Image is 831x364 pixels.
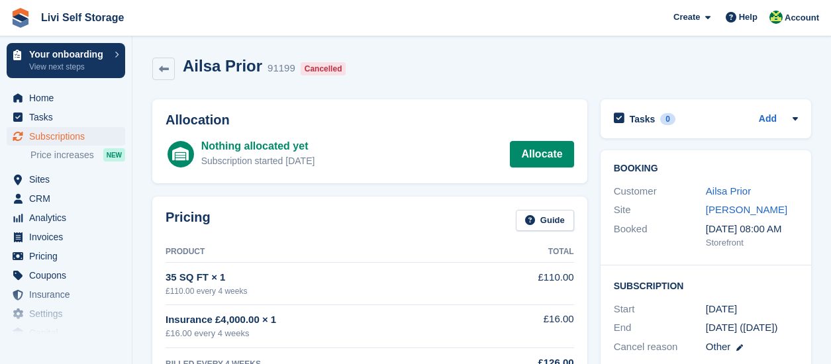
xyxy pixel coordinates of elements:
[510,141,573,167] a: Allocate
[29,266,109,285] span: Coupons
[474,263,574,304] td: £110.00
[706,236,798,250] div: Storefront
[614,340,706,355] div: Cancel reason
[706,204,787,215] a: [PERSON_NAME]
[29,304,109,323] span: Settings
[614,302,706,317] div: Start
[166,312,474,328] div: Insurance £4,000.00 × 1
[201,138,315,154] div: Nothing allocated yet
[29,285,109,304] span: Insurance
[614,279,798,292] h2: Subscription
[29,189,109,208] span: CRM
[7,208,125,227] a: menu
[166,270,474,285] div: 35 SQ FT × 1
[7,285,125,304] a: menu
[29,324,109,342] span: Capital
[614,163,798,174] h2: Booking
[630,113,656,125] h2: Tasks
[739,11,758,24] span: Help
[183,57,262,75] h2: Ailsa Prior
[29,127,109,146] span: Subscriptions
[29,50,108,59] p: Your onboarding
[474,242,574,263] th: Total
[785,11,819,24] span: Account
[7,304,125,323] a: menu
[706,341,731,352] span: Other
[660,113,675,125] div: 0
[7,189,125,208] a: menu
[7,108,125,126] a: menu
[614,203,706,218] div: Site
[30,148,125,162] a: Price increases NEW
[7,324,125,342] a: menu
[673,11,700,24] span: Create
[36,7,129,28] a: Livi Self Storage
[7,228,125,246] a: menu
[614,320,706,336] div: End
[166,113,574,128] h2: Allocation
[29,247,109,265] span: Pricing
[201,154,315,168] div: Subscription started [DATE]
[7,89,125,107] a: menu
[268,61,295,76] div: 91199
[759,112,777,127] a: Add
[706,302,737,317] time: 2025-06-18 00:00:00 UTC
[166,285,474,297] div: £110.00 every 4 weeks
[11,8,30,28] img: stora-icon-8386f47178a22dfd0bd8f6a31ec36ba5ce8667c1dd55bd0f319d3a0aa187defe.svg
[614,222,706,250] div: Booked
[166,242,474,263] th: Product
[301,62,346,75] div: Cancelled
[29,108,109,126] span: Tasks
[769,11,783,24] img: Alex Handyside
[7,127,125,146] a: menu
[29,170,109,189] span: Sites
[166,210,211,232] h2: Pricing
[7,170,125,189] a: menu
[7,266,125,285] a: menu
[7,247,125,265] a: menu
[614,184,706,199] div: Customer
[7,43,125,78] a: Your onboarding View next steps
[516,210,574,232] a: Guide
[29,89,109,107] span: Home
[474,304,574,347] td: £16.00
[103,148,125,161] div: NEW
[706,322,778,333] span: [DATE] ([DATE])
[706,185,751,197] a: Ailsa Prior
[29,61,108,73] p: View next steps
[30,149,94,161] span: Price increases
[166,327,474,340] div: £16.00 every 4 weeks
[29,208,109,227] span: Analytics
[706,222,798,237] div: [DATE] 08:00 AM
[29,228,109,246] span: Invoices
